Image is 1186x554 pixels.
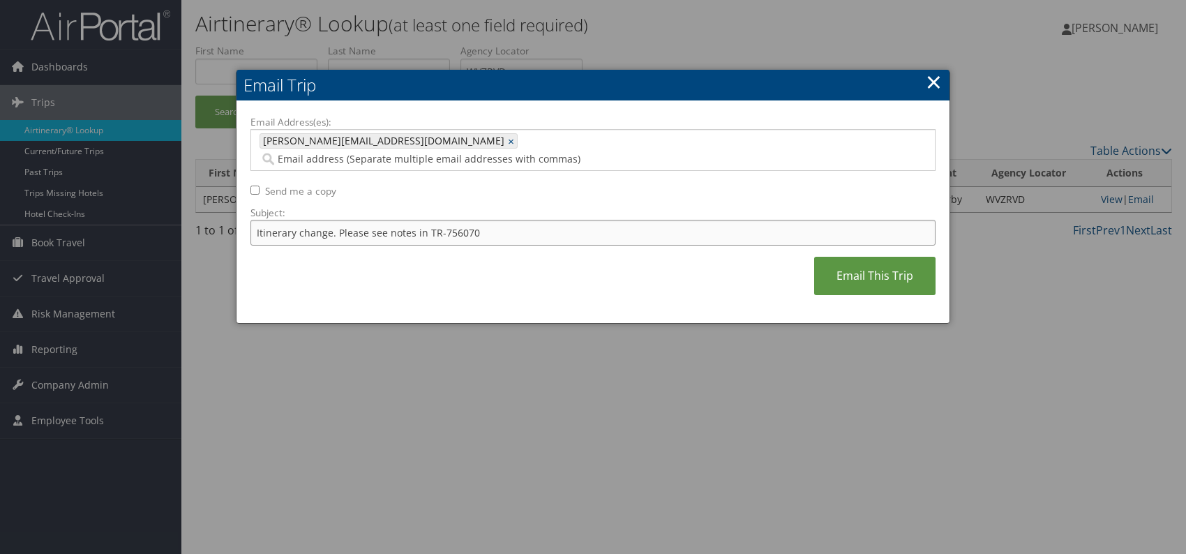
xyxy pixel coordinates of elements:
[250,115,936,129] label: Email Address(es):
[250,206,936,220] label: Subject:
[250,220,936,246] input: Add a short subject for the email
[265,184,336,198] label: Send me a copy
[508,134,517,148] a: ×
[237,70,949,100] h2: Email Trip
[814,257,936,295] a: Email This Trip
[926,68,942,96] a: ×
[260,134,504,148] span: [PERSON_NAME][EMAIL_ADDRESS][DOMAIN_NAME]
[260,152,718,166] input: Email address (Separate multiple email addresses with commas)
